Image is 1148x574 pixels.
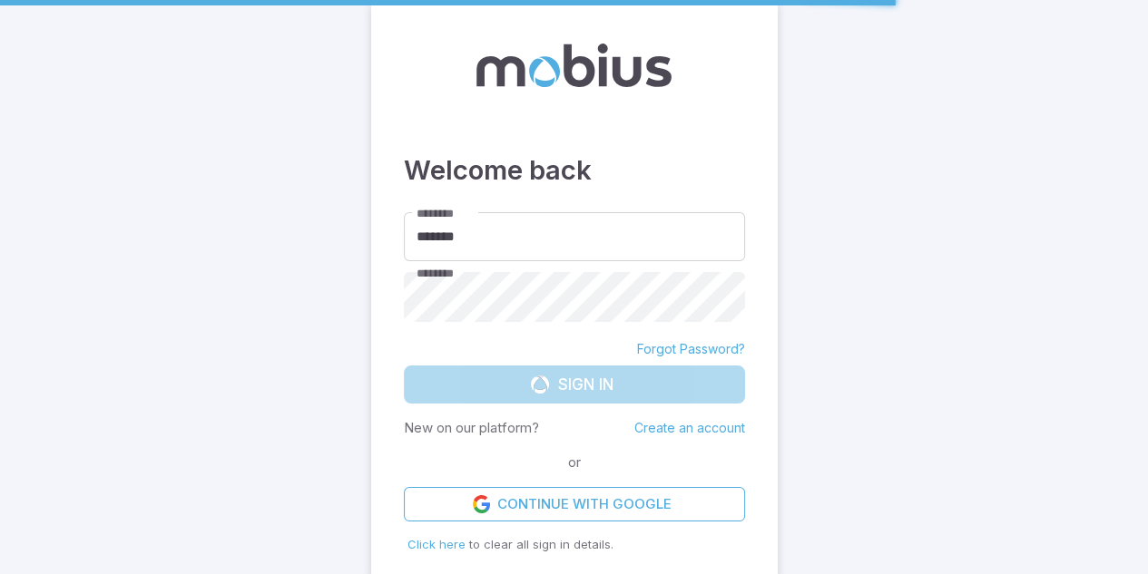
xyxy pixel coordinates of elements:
[407,537,466,551] span: Click here
[564,452,585,472] span: or
[404,151,745,190] h3: Welcome back
[637,340,745,358] a: Forgot Password?
[634,420,745,435] a: Create an account
[404,418,539,438] p: New on our platform?
[404,487,745,521] a: Continue with Google
[407,536,741,554] p: to clear all sign in details.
